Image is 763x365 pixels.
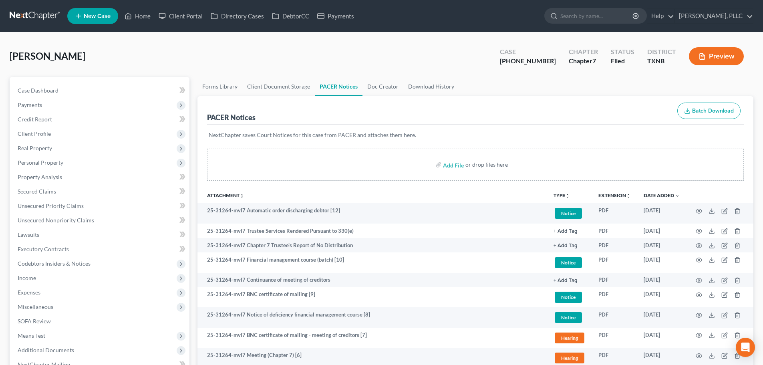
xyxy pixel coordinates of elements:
[11,83,189,98] a: Case Dashboard
[11,228,189,242] a: Lawsuits
[554,227,586,235] a: + Add Tag
[207,113,256,122] div: PACER Notices
[197,307,547,328] td: 25-31264-mvl7 Notice of deficiency financial management course [8]
[554,278,578,283] button: + Add Tag
[11,112,189,127] a: Credit Report
[637,328,686,348] td: [DATE]
[554,290,586,304] a: Notice
[637,238,686,252] td: [DATE]
[18,246,69,252] span: Executory Contracts
[197,224,547,238] td: 25-31264-mvl7 Trustee Services Rendered Pursuant to 330(e)
[18,202,84,209] span: Unsecured Priority Claims
[675,9,753,23] a: [PERSON_NAME], PLLC
[555,257,582,268] span: Notice
[18,130,51,137] span: Client Profile
[18,188,56,195] span: Secured Claims
[18,101,42,108] span: Payments
[362,77,403,96] a: Doc Creator
[18,145,52,151] span: Real Property
[11,242,189,256] a: Executory Contracts
[560,8,634,23] input: Search by name...
[555,353,584,363] span: Hearing
[554,229,578,234] button: + Add Tag
[554,242,586,249] a: + Add Tag
[554,311,586,324] a: Notice
[555,312,582,323] span: Notice
[569,56,598,66] div: Chapter
[637,287,686,308] td: [DATE]
[592,238,637,252] td: PDF
[555,292,582,302] span: Notice
[18,87,58,94] span: Case Dashboard
[18,347,74,353] span: Additional Documents
[637,252,686,273] td: [DATE]
[18,116,52,123] span: Credit Report
[647,9,674,23] a: Help
[637,224,686,238] td: [DATE]
[197,203,547,224] td: 25-31264-mvl7 Automatic order discharging debtor [12]
[84,13,111,19] span: New Case
[637,203,686,224] td: [DATE]
[18,173,62,180] span: Property Analysis
[11,184,189,199] a: Secured Claims
[11,314,189,329] a: SOFA Review
[18,303,53,310] span: Miscellaneous
[554,256,586,269] a: Notice
[555,333,584,343] span: Hearing
[554,331,586,345] a: Hearing
[11,199,189,213] a: Unsecured Priority Claims
[18,217,94,224] span: Unsecured Nonpriority Claims
[637,273,686,287] td: [DATE]
[11,170,189,184] a: Property Analysis
[465,161,508,169] div: or drop files here
[736,338,755,357] div: Open Intercom Messenger
[592,287,637,308] td: PDF
[611,56,634,66] div: Filed
[565,194,570,198] i: unfold_more
[11,213,189,228] a: Unsecured Nonpriority Claims
[692,107,734,114] span: Batch Download
[637,307,686,328] td: [DATE]
[611,47,634,56] div: Status
[500,56,556,66] div: [PHONE_NUMBER]
[592,307,637,328] td: PDF
[647,56,676,66] div: TXNB
[197,328,547,348] td: 25-31264-mvl7 BNC certificate of mailing - meeting of creditors [7]
[313,9,358,23] a: Payments
[500,47,556,56] div: Case
[10,50,85,62] span: [PERSON_NAME]
[626,194,631,198] i: unfold_more
[554,207,586,220] a: Notice
[197,238,547,252] td: 25-31264-mvl7 Chapter 7 Trustee's Report of No Distribution
[240,194,244,198] i: unfold_more
[315,77,362,96] a: PACER Notices
[121,9,155,23] a: Home
[644,192,680,198] a: Date Added expand_more
[592,57,596,65] span: 7
[197,287,547,308] td: 25-31264-mvl7 BNC certificate of mailing [9]
[403,77,459,96] a: Download History
[677,103,741,119] button: Batch Download
[554,193,570,198] button: TYPEunfold_more
[197,77,242,96] a: Forms Library
[569,47,598,56] div: Chapter
[207,9,268,23] a: Directory Cases
[207,192,244,198] a: Attachmentunfold_more
[555,208,582,219] span: Notice
[242,77,315,96] a: Client Document Storage
[197,273,547,287] td: 25-31264-mvl7 Continuance of meeting of creditors
[554,351,586,365] a: Hearing
[598,192,631,198] a: Extensionunfold_more
[18,231,39,238] span: Lawsuits
[675,194,680,198] i: expand_more
[592,252,637,273] td: PDF
[18,159,63,166] span: Personal Property
[592,273,637,287] td: PDF
[592,328,637,348] td: PDF
[155,9,207,23] a: Client Portal
[268,9,313,23] a: DebtorCC
[209,131,742,139] p: NextChapter saves Court Notices for this case from PACER and attaches them here.
[554,243,578,248] button: + Add Tag
[18,332,45,339] span: Means Test
[592,203,637,224] td: PDF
